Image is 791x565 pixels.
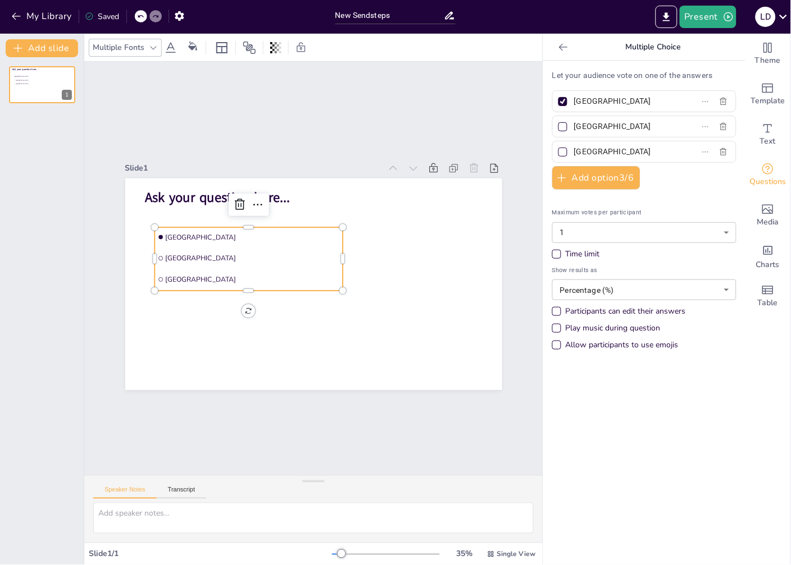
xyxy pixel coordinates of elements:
span: Ask your question here... [145,189,290,207]
div: Add text boxes [745,114,790,155]
span: [GEOGRAPHIC_DATA] [16,83,47,85]
div: Add ready made slides [745,74,790,114]
button: Present [680,6,736,28]
span: Show results as [552,265,737,275]
span: [GEOGRAPHIC_DATA] [165,254,340,263]
span: Media [757,216,779,228]
span: [GEOGRAPHIC_DATA] [165,232,340,241]
p: Multiple Choice [572,34,734,61]
span: Theme [755,54,781,67]
div: Participants can edit their answers [552,306,686,317]
div: 1 [9,66,75,103]
span: Position [243,41,256,54]
div: Percentage (%) [552,279,737,300]
button: Transcript [157,486,207,499]
button: L D [756,6,776,28]
span: Questions [750,176,787,188]
span: Ask your question here... [12,68,38,71]
span: Single View [497,550,536,559]
input: Option 2 [574,118,679,135]
div: Layout [213,39,231,57]
button: Export to PowerPoint [656,6,678,28]
span: [GEOGRAPHIC_DATA] [165,275,340,284]
span: Template [751,95,785,107]
div: Add charts and graphs [745,236,790,276]
p: Let your audience vote on one of the answers [552,70,737,81]
div: 35 % [451,549,478,559]
button: Add option3/6 [552,166,640,190]
div: Get real-time input from your audience [745,155,790,195]
div: Allow participants to use emojis [552,339,679,351]
div: Multiple Fonts [90,40,147,55]
div: Allow participants to use emojis [566,339,679,351]
span: Table [758,297,778,309]
div: Play music during question [566,323,661,334]
span: Charts [756,259,780,271]
div: Slide 1 / 1 [89,549,332,559]
span: [GEOGRAPHIC_DATA] [16,76,47,77]
div: Play music during question [552,323,661,334]
div: L D [756,7,776,27]
span: [GEOGRAPHIC_DATA] [16,80,47,81]
span: Maximum votes per participant [552,208,737,217]
div: Background color [184,42,201,53]
div: Add a table [745,276,790,316]
button: My Library [8,7,76,25]
input: Insert title [335,7,444,24]
div: Participants can edit their answers [566,306,686,317]
div: Add images, graphics, shapes or video [745,195,790,236]
div: Change the overall theme [745,34,790,74]
input: Option 1 [574,93,679,109]
input: Option 3 [574,144,679,160]
div: Time limit [552,249,737,260]
div: Saved [85,11,120,22]
span: Text [760,135,776,148]
div: Slide 1 [125,163,381,173]
div: 1 [62,90,72,100]
button: Speaker Notes [93,486,157,499]
button: Add slide [6,39,78,57]
div: Time limit [566,249,600,260]
div: 1 [552,222,737,243]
